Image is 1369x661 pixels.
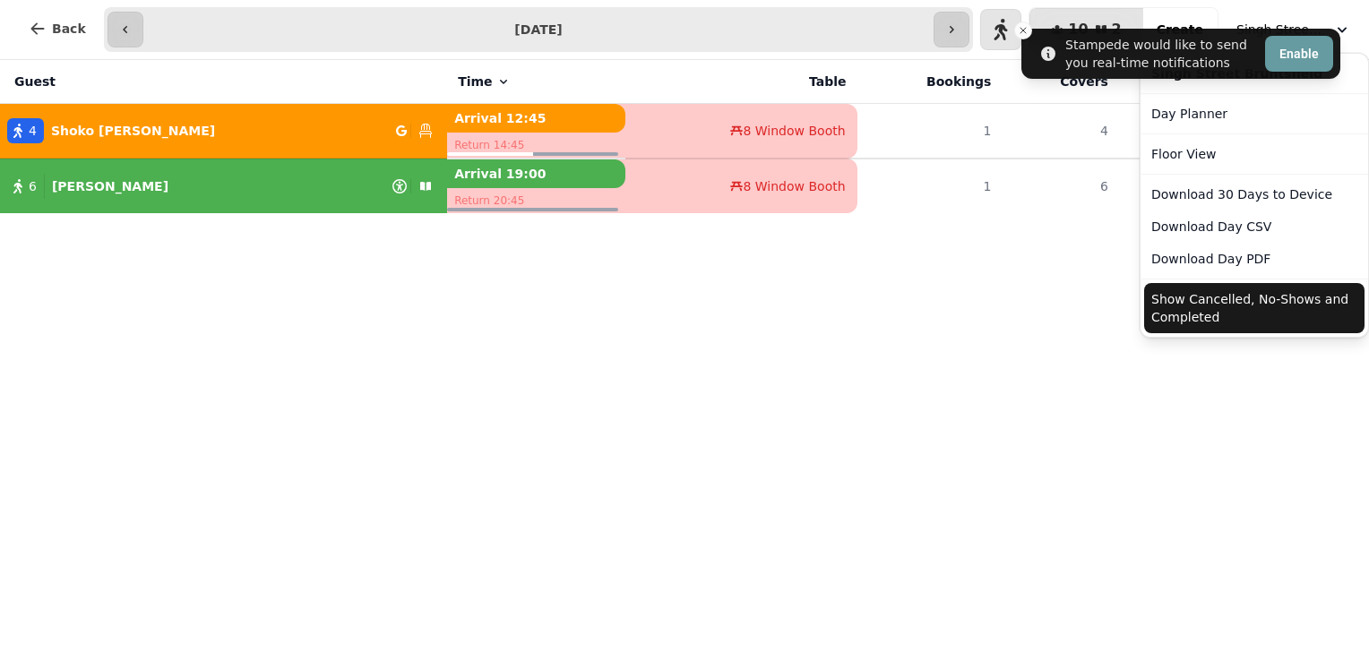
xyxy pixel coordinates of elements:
button: Download Day PDF [1144,243,1365,275]
button: Download Day CSV [1144,210,1365,243]
a: Day Planner [1144,98,1365,130]
button: Show Cancelled, No-Shows and Completed [1144,283,1365,333]
div: Singh Street Bruntsfield [1144,57,1365,90]
a: Floor View [1144,138,1365,170]
button: Singh Street Bruntsfield [1226,13,1362,46]
div: Singh Street Bruntsfield [1140,53,1369,338]
button: Download 30 Days to Device [1144,178,1365,210]
span: Singh Street Bruntsfield [1236,21,1326,39]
